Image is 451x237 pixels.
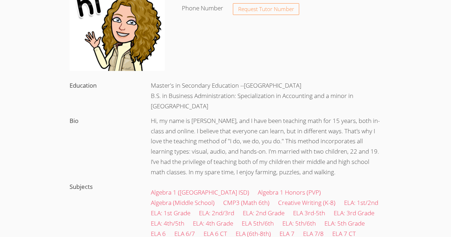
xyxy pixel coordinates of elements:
a: ELA: 5th Grade [324,219,365,227]
button: Request Tutor Number [233,3,299,15]
label: Bio [70,117,78,125]
a: ELA: 5th/6th [282,219,316,227]
label: Education [70,81,97,89]
a: Algebra 1 Honors (PVP) [258,188,321,196]
span: Request Tutor Number [238,6,294,12]
a: Algebra (Middle School) [151,199,215,207]
a: CMP3 (Math 6th) [223,199,270,207]
a: ELA: 2nd/3rd [199,209,234,217]
label: Phone Number [182,4,223,12]
a: ELA: 3rd Grade [334,209,374,217]
a: ELA: 4th/5th [151,219,184,227]
a: Algebra 1 ([GEOGRAPHIC_DATA] ISD) [151,188,249,196]
a: ELA: 1st/2nd [344,199,378,207]
div: Hi, my name is [PERSON_NAME], and I have been teaching math for 15 years, both in-class and onlin... [144,114,388,180]
div: Master's in Secondary Education --[GEOGRAPHIC_DATA] B.S. in Business Administration: Specializati... [144,78,388,114]
a: ELA 5th/6th [242,219,274,227]
a: ELA: 1st Grade [151,209,190,217]
a: ELA: 2nd Grade [243,209,285,217]
a: ELA 3rd-5th [293,209,325,217]
a: Creative Writing (K-8) [278,199,335,207]
a: ELA: 4th Grade [193,219,233,227]
label: Subjects [70,182,93,191]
